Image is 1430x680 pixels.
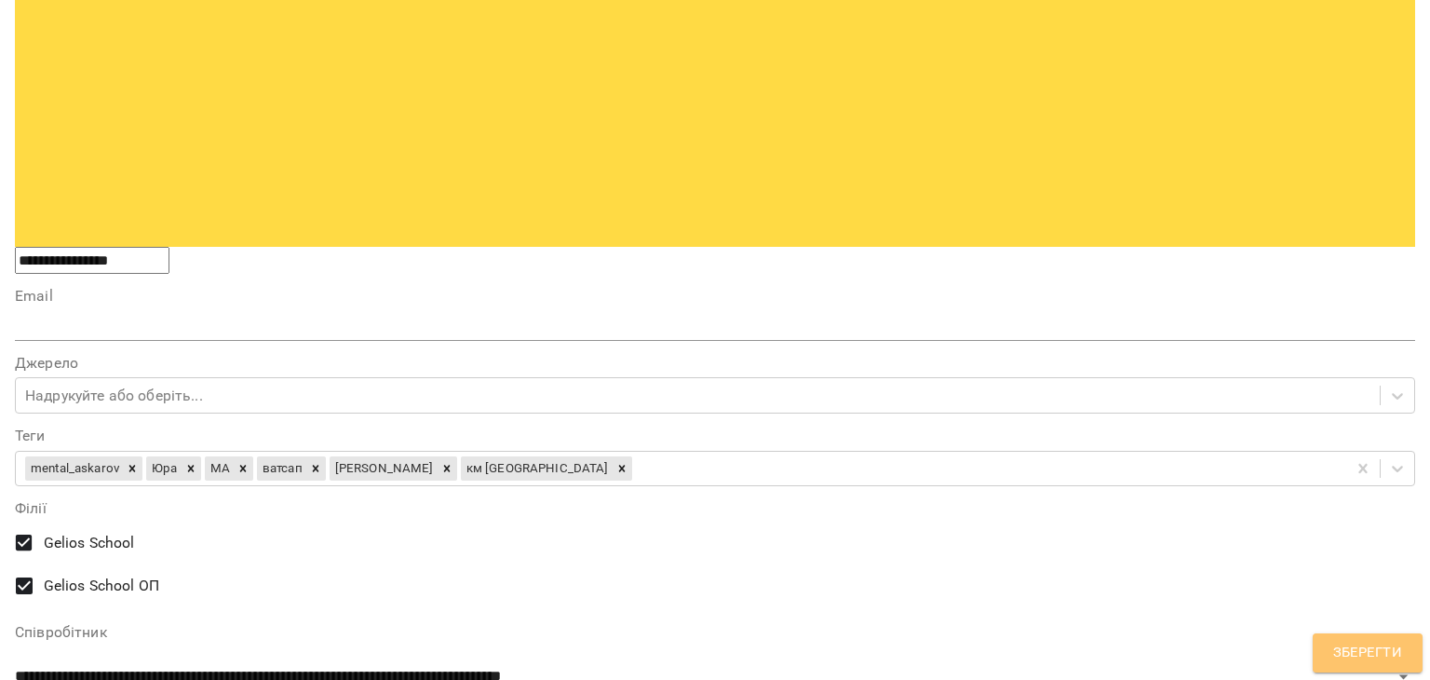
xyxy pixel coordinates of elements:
label: Email [15,289,1415,304]
span: Gelios School ОП [44,575,159,597]
div: МА [205,456,233,481]
span: Зберегти [1333,641,1402,665]
label: Співробітник [15,625,1415,640]
div: [PERSON_NAME] [330,456,437,481]
div: Надрукуйте або оберіть... [25,385,203,407]
div: Юра [146,456,180,481]
div: mental_askarov [25,456,122,481]
label: Джерело [15,356,1415,371]
button: Зберегти [1313,633,1423,673]
div: ватсап [257,456,305,481]
label: Філії [15,501,1415,516]
div: км [GEOGRAPHIC_DATA] [461,456,612,481]
span: Gelios School [44,532,135,554]
label: Теги [15,428,1415,443]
